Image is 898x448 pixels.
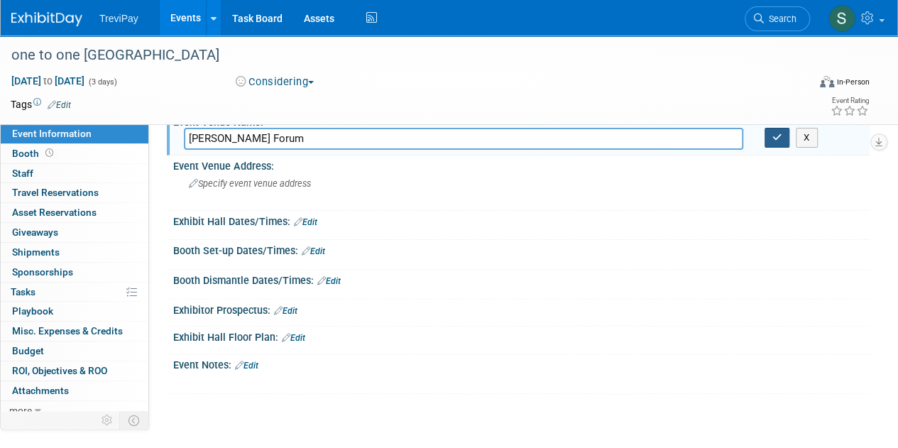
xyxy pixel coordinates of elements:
span: [DATE] [DATE] [11,75,85,87]
a: Search [745,6,810,31]
span: Misc. Expenses & Credits [12,325,123,337]
button: X [796,128,818,148]
img: ExhibitDay [11,12,82,26]
td: Tags [11,97,71,111]
a: Misc. Expenses & Credits [1,322,148,341]
a: Staff [1,164,148,183]
span: Travel Reservations [12,187,99,198]
a: Shipments [1,243,148,262]
a: Budget [1,342,148,361]
td: Personalize Event Tab Strip [95,411,120,430]
a: Attachments [1,381,148,400]
span: Shipments [12,246,60,258]
span: TreviPay [99,13,138,24]
span: Search [764,13,796,24]
a: Booth [1,144,148,163]
span: Budget [12,345,44,356]
div: Booth Dismantle Dates/Times: [173,270,870,288]
a: Edit [302,246,325,256]
a: Giveaways [1,223,148,242]
span: Staff [12,168,33,179]
span: to [41,75,55,87]
span: more [9,405,32,416]
span: ROI, Objectives & ROO [12,365,107,376]
a: Travel Reservations [1,183,148,202]
img: Sara Ouhsine [828,5,855,32]
span: Playbook [12,305,53,317]
a: more [1,401,148,420]
span: Tasks [11,286,35,297]
td: Toggle Event Tabs [120,411,149,430]
a: Edit [48,100,71,110]
span: Sponsorships [12,266,73,278]
span: Specify event venue address [189,178,311,189]
a: Playbook [1,302,148,321]
div: Booth Set-up Dates/Times: [173,240,870,258]
div: Event Notes: [173,354,870,373]
span: (3 days) [87,77,117,87]
div: Event Format [744,74,870,95]
a: Tasks [1,283,148,302]
span: Booth [12,148,56,159]
a: Asset Reservations [1,203,148,222]
div: Exhibit Hall Dates/Times: [173,211,870,229]
a: Edit [235,361,258,371]
a: ROI, Objectives & ROO [1,361,148,381]
div: Event Rating [831,97,869,104]
div: Exhibit Hall Floor Plan: [173,327,870,345]
span: Event Information [12,128,92,139]
a: Edit [317,276,341,286]
div: one to one [GEOGRAPHIC_DATA] [6,43,796,68]
div: In-Person [836,77,870,87]
span: Giveaways [12,226,58,238]
a: Edit [282,333,305,343]
span: Attachments [12,385,69,396]
img: Format-Inperson.png [820,76,834,87]
a: Sponsorships [1,263,148,282]
span: Booth not reserved yet [43,148,56,158]
div: Exhibitor Prospectus: [173,300,870,318]
a: Edit [294,217,317,227]
a: Event Information [1,124,148,143]
div: Event Venue Address: [173,155,870,173]
a: Edit [274,306,297,316]
button: Considering [231,75,319,89]
span: Asset Reservations [12,207,97,218]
